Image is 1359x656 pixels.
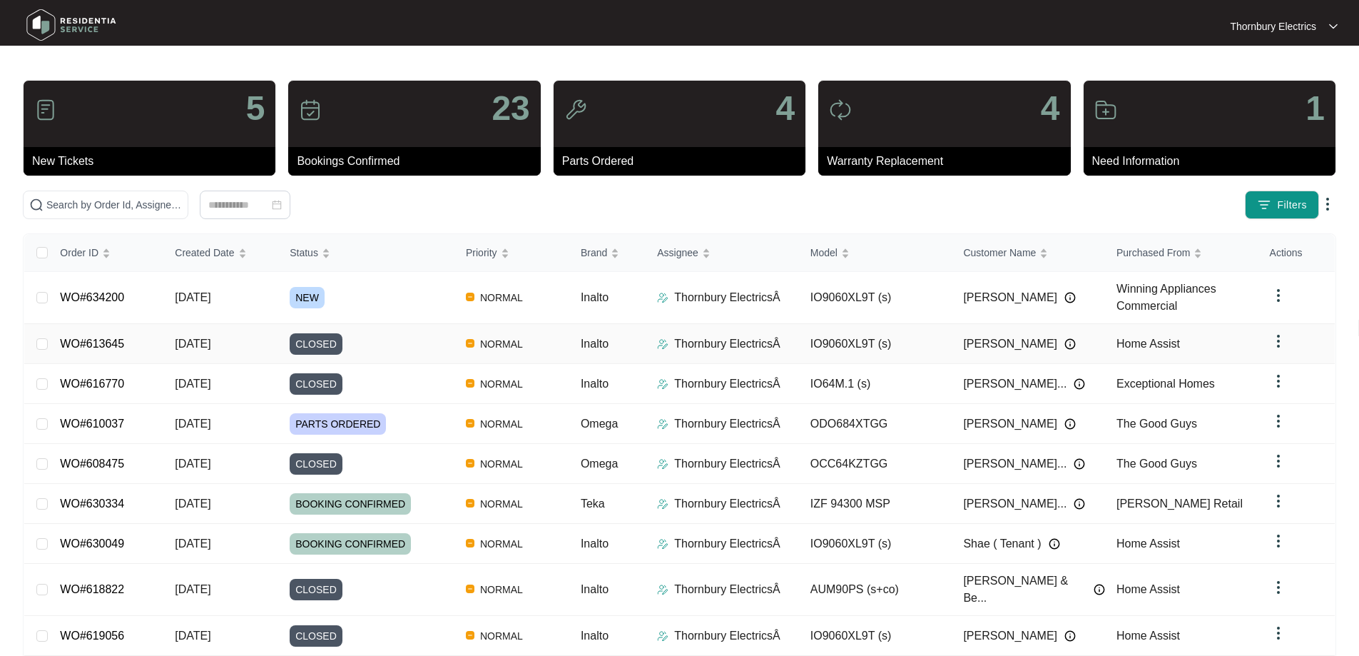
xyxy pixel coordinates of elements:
td: OCC64KZTGG [799,444,952,484]
img: Vercel Logo [466,539,474,547]
a: WO#630049 [60,538,124,550]
span: Order ID [60,245,98,261]
img: icon [34,99,57,121]
img: icon [299,99,322,121]
img: dropdown arrow [1319,196,1336,213]
p: Need Information [1092,153,1335,170]
img: dropdown arrow [1270,287,1287,304]
span: NORMAL [474,455,529,473]
p: Thornbury ElectricsÂ [674,627,780,645]
img: Assigner Icon [657,538,668,550]
span: Home Assist [1116,630,1180,642]
img: Vercel Logo [466,293,474,301]
span: Model [810,245,838,261]
th: Status [278,234,454,272]
span: NORMAL [474,581,529,598]
span: Winning Appliances Commercial [1116,283,1216,312]
span: [PERSON_NAME]... [963,495,1067,513]
span: NORMAL [474,495,529,513]
img: Assigner Icon [657,630,668,642]
a: WO#608475 [60,458,124,470]
th: Brand [569,234,646,272]
span: PARTS ORDERED [290,413,386,435]
img: icon [829,99,852,121]
span: Filters [1277,198,1307,213]
span: [DATE] [175,291,210,303]
a: WO#619056 [60,630,124,642]
span: Inalto [581,291,609,303]
span: Home Assist [1116,583,1180,595]
img: Assigner Icon [657,338,668,350]
span: Home Assist [1116,338,1180,350]
p: Thornbury ElectricsÂ [674,535,780,552]
a: WO#613645 [60,338,124,350]
span: Exceptional Homes [1116,378,1215,390]
span: [DATE] [175,418,210,430]
p: 1 [1305,91,1325,126]
span: The Good Guys [1116,418,1197,430]
a: WO#616770 [60,378,124,390]
span: [DATE] [175,458,210,470]
span: NORMAL [474,335,529,353]
span: [PERSON_NAME] [963,335,1057,353]
span: Omega [581,458,618,470]
span: CLOSED [290,453,342,475]
img: dropdown arrow [1270,333,1287,350]
p: Thornbury ElectricsÂ [674,289,780,306]
th: Created Date [163,234,278,272]
th: Priority [454,234,569,272]
span: [PERSON_NAME]... [963,375,1067,393]
p: Thornbury ElectricsÂ [674,335,780,353]
p: 4 [1041,91,1060,126]
img: Info icon [1064,630,1076,642]
img: icon [564,99,587,121]
td: IO64M.1 (s) [799,364,952,404]
span: NORMAL [474,415,529,433]
span: [DATE] [175,583,210,595]
p: 23 [492,91,529,126]
img: dropdown arrow [1270,373,1287,390]
span: Inalto [581,338,609,350]
td: AUM90PS (s+co) [799,564,952,616]
span: [DATE] [175,378,210,390]
img: Assigner Icon [657,292,668,303]
p: Thornbury ElectricsÂ [674,581,780,598]
img: dropdown arrow [1270,579,1287,596]
th: Actions [1258,234,1335,272]
span: [PERSON_NAME] [963,415,1057,433]
img: Vercel Logo [466,379,474,388]
span: Home Assist [1116,538,1180,550]
span: NORMAL [474,627,529,645]
span: Inalto [581,538,609,550]
span: NORMAL [474,375,529,393]
img: dropdown arrow [1270,493,1287,510]
span: Assignee [657,245,698,261]
img: Vercel Logo [466,499,474,508]
p: Thornbury ElectricsÂ [674,415,780,433]
span: [DATE] [175,498,210,510]
span: NORMAL [474,535,529,552]
span: The Good Guys [1116,458,1197,470]
a: WO#618822 [60,583,124,595]
img: Info icon [1074,458,1085,470]
span: Purchased From [1116,245,1190,261]
a: WO#630334 [60,498,124,510]
td: ODO684XTGG [799,404,952,444]
span: Teka [581,498,605,510]
p: 5 [246,91,265,126]
span: Priority [466,245,497,261]
p: Warranty Replacement [827,153,1070,170]
span: Shae ( Tenant ) [963,535,1041,552]
span: NORMAL [474,289,529,306]
img: residentia service logo [21,4,121,46]
span: Inalto [581,630,609,642]
th: Model [799,234,952,272]
img: Info icon [1064,418,1076,430]
span: Omega [581,418,618,430]
span: CLOSED [290,333,342,355]
span: CLOSED [290,625,342,647]
img: Vercel Logo [466,339,474,348]
img: dropdown arrow [1270,413,1287,430]
span: BOOKING CONFIRMED [290,533,411,555]
th: Order ID [49,234,163,272]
